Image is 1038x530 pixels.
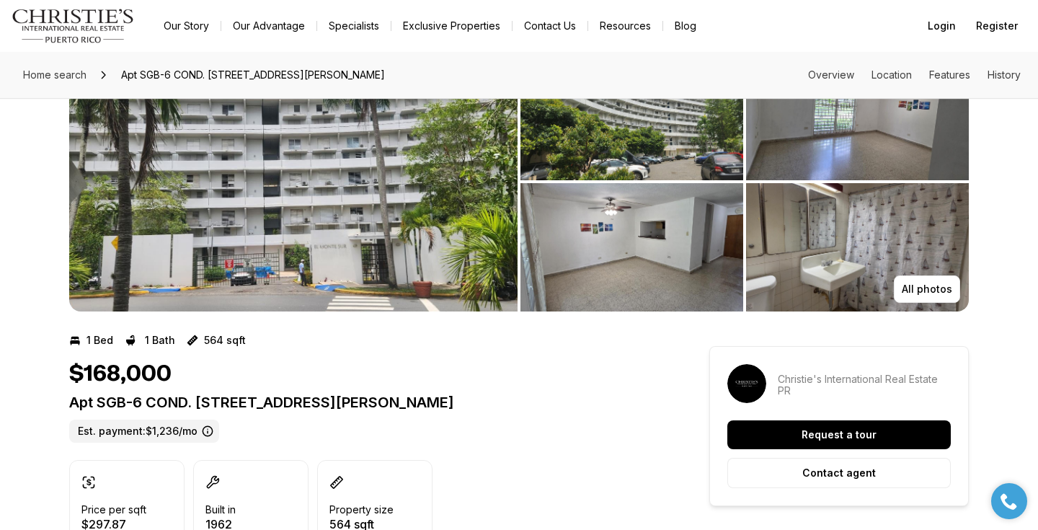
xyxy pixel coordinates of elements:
p: All photos [902,283,952,295]
a: Specialists [317,16,391,36]
button: View image gallery [520,52,743,180]
label: Est. payment: $1,236/mo [69,420,219,443]
nav: Page section menu [808,69,1021,81]
p: $297.87 [81,518,146,530]
a: Blog [663,16,708,36]
a: Home search [17,63,92,87]
p: Contact agent [802,467,876,479]
button: View image gallery [746,183,969,312]
button: View image gallery [69,52,518,312]
p: Christie's International Real Estate PR [778,374,951,397]
p: Property size [329,504,394,516]
img: logo [12,9,135,43]
span: Register [976,20,1018,32]
p: Built in [205,504,236,516]
p: Request a tour [802,429,877,441]
li: 2 of 5 [520,52,969,312]
button: Contact agent [727,458,951,488]
button: All photos [894,275,960,303]
button: View image gallery [746,52,969,180]
p: 1962 [205,518,236,530]
p: 564 sqft [204,335,246,346]
button: Register [967,12,1026,40]
button: Contact Us [513,16,587,36]
button: Login [919,12,964,40]
p: 1 Bed [86,335,113,346]
span: Login [928,20,956,32]
div: Listing Photos [69,52,969,312]
button: View image gallery [520,183,743,312]
a: Resources [588,16,662,36]
a: Exclusive Properties [391,16,512,36]
a: Skip to: Overview [808,69,854,81]
span: Apt SGB-6 COND. [STREET_ADDRESS][PERSON_NAME] [115,63,391,87]
a: Skip to: History [988,69,1021,81]
a: Our Story [152,16,221,36]
span: Home search [23,69,86,81]
a: Skip to: Features [929,69,970,81]
li: 1 of 5 [69,52,518,312]
p: 564 sqft [329,518,394,530]
a: Skip to: Location [871,69,912,81]
a: Our Advantage [221,16,316,36]
p: 1 Bath [145,335,175,346]
button: Request a tour [727,420,951,449]
p: Apt SGB-6 COND. [STREET_ADDRESS][PERSON_NAME] [69,394,657,411]
h1: $168,000 [69,361,172,388]
p: Price per sqft [81,504,146,516]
